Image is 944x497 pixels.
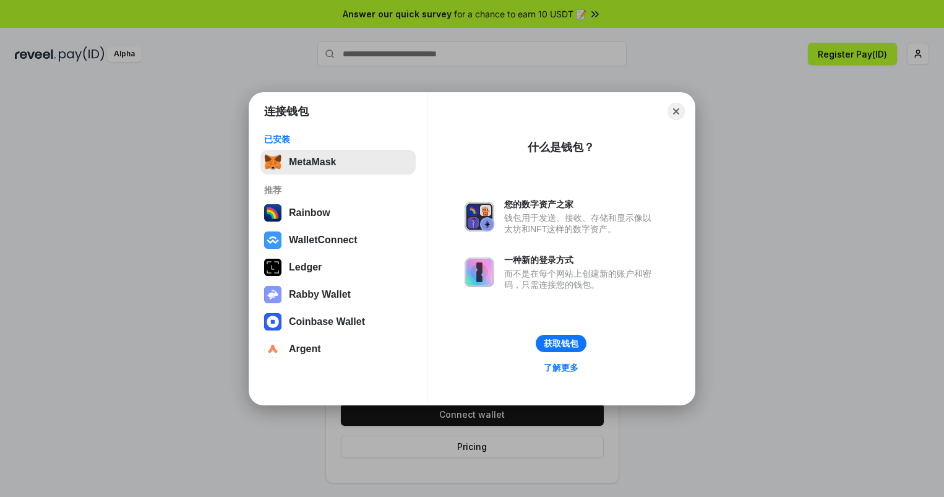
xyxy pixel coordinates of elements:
div: MetaMask [289,157,336,168]
div: Rainbow [289,207,330,218]
img: svg+xml,%3Csvg%20width%3D%2228%22%20height%3D%2228%22%20viewBox%3D%220%200%2028%2028%22%20fill%3D... [264,231,281,249]
div: Ledger [289,262,322,273]
div: 什么是钱包？ [528,140,594,155]
button: 获取钱包 [536,335,586,352]
div: 一种新的登录方式 [504,254,658,266]
img: svg+xml,%3Csvg%20width%3D%2228%22%20height%3D%2228%22%20viewBox%3D%220%200%2028%2028%22%20fill%3D... [264,340,281,358]
img: svg+xml,%3Csvg%20xmlns%3D%22http%3A%2F%2Fwww.w3.org%2F2000%2Fsvg%22%20fill%3D%22none%22%20viewBox... [465,257,494,287]
button: Close [667,103,685,120]
button: Coinbase Wallet [260,309,416,334]
div: Argent [289,344,321,355]
img: svg+xml,%3Csvg%20fill%3D%22none%22%20height%3D%2233%22%20viewBox%3D%220%200%2035%2033%22%20width%... [264,153,281,171]
div: 您的数字资产之家 [504,199,658,210]
div: 了解更多 [544,362,578,373]
div: Coinbase Wallet [289,316,365,327]
div: 推荐 [264,184,412,196]
img: svg+xml,%3Csvg%20xmlns%3D%22http%3A%2F%2Fwww.w3.org%2F2000%2Fsvg%22%20fill%3D%22none%22%20viewBox... [465,202,494,231]
h1: 连接钱包 [264,104,309,119]
img: svg+xml,%3Csvg%20xmlns%3D%22http%3A%2F%2Fwww.w3.org%2F2000%2Fsvg%22%20width%3D%2228%22%20height%3... [264,259,281,276]
div: 获取钱包 [544,338,578,349]
div: 而不是在每个网站上创建新的账户和密码，只需连接您的钱包。 [504,268,658,290]
button: WalletConnect [260,228,416,253]
button: Rainbow [260,201,416,225]
div: 已安装 [264,134,412,145]
img: svg+xml,%3Csvg%20xmlns%3D%22http%3A%2F%2Fwww.w3.org%2F2000%2Fsvg%22%20fill%3D%22none%22%20viewBox... [264,286,281,303]
a: 了解更多 [536,360,586,376]
div: Rabby Wallet [289,289,351,300]
img: svg+xml,%3Csvg%20width%3D%22120%22%20height%3D%22120%22%20viewBox%3D%220%200%20120%20120%22%20fil... [264,204,281,222]
button: Ledger [260,255,416,280]
button: Rabby Wallet [260,282,416,307]
div: WalletConnect [289,235,358,246]
div: 钱包用于发送、接收、存储和显示像以太坊和NFT这样的数字资产。 [504,212,658,235]
img: svg+xml,%3Csvg%20width%3D%2228%22%20height%3D%2228%22%20viewBox%3D%220%200%2028%2028%22%20fill%3D... [264,313,281,331]
button: MetaMask [260,150,416,175]
button: Argent [260,337,416,361]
